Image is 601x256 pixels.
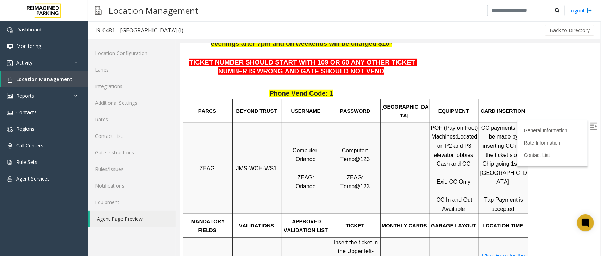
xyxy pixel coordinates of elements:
span: Insert the ticket in the Upper left-hand [154,196,200,220]
span: Located [277,91,298,97]
img: 'icon' [7,160,13,165]
a: Click Here for the local time [302,210,348,225]
img: 'icon' [7,27,13,33]
a: Rate Information [344,97,381,103]
span: Reports [16,92,34,99]
span: Orlando [116,113,136,119]
img: pageIcon [95,2,102,19]
img: 'icon' [7,60,13,66]
span: Call Centers [16,142,43,149]
a: Equipment [88,194,176,211]
span: Agent Services [16,175,50,182]
span: CARD INSERTION [301,65,345,71]
span: Rule Sets [16,159,37,165]
a: Contact List [88,128,176,144]
span: TICKET [166,180,185,185]
a: Notifications [88,177,176,194]
a: Integrations [88,78,176,95]
span: ZEAG: [118,132,134,138]
span: Exit: CC Only [257,136,291,142]
img: 'icon' [7,127,13,132]
span: BEYOND TRUST [57,65,98,71]
span: [GEOGRAPHIC_DATA] [202,61,249,76]
span: MONTHLY CARDS [202,180,248,185]
a: General Information [344,85,388,90]
img: Open/Close Sidebar Menu [411,80,418,87]
span: GARAGE LAYOUT [251,180,297,185]
span: MANDATORY FIELDS [12,176,46,190]
img: 'icon' [7,110,13,116]
img: 'icon' [7,176,13,182]
span: USERNAME [112,65,141,71]
div: I9-0481 - [GEOGRAPHIC_DATA] (I) [95,26,183,35]
span: Contacts [16,109,37,116]
span: Temp@123 [161,113,190,119]
span: Tap Payment is accepted [305,154,345,169]
span: Computer: [113,104,139,110]
a: Logout [568,7,592,14]
span: Temp@123 [161,140,190,146]
span: PARCS [19,65,37,71]
span: Computer: [162,104,189,110]
span: Location Management [16,76,73,83]
span: JMS-WCH-WS1 [57,122,98,128]
span: on P2 and P3 elevator lobbies [254,100,294,115]
span: APPROVED VALIDATION LIST [104,176,148,190]
span: Regions [16,126,35,132]
span: Activity [16,59,32,66]
a: Gate Instructions [88,144,176,161]
img: 'icon' [7,44,13,49]
a: Lanes [88,61,176,78]
span: Monitoring [16,43,41,49]
a: Location Configuration [88,45,176,61]
span: Cash and CC [257,118,291,124]
span: ZEAG: [167,132,184,138]
span: TICKET NUMBER SHOULD START WITH 109 OR 60 ANY OTHER TICKET NUMBER IS WRONG AND GATE SHOULD NOT VEND [10,16,238,32]
a: Location Management [1,71,88,87]
span: POF (Pay on Foot) Machines: [251,82,300,97]
a: Rates [88,111,176,128]
span: Orlando [116,140,136,146]
button: Back to Directory [545,25,594,36]
img: 'icon' [7,77,13,83]
span: PASSWORD [160,65,190,71]
span: EQUIPMENT [259,65,289,71]
h3: Location Management [105,2,202,19]
img: 'icon' [7,93,13,99]
a: Rules/Issues [88,161,176,177]
img: 'icon' [7,143,13,149]
a: Contact List [344,109,370,115]
span: Phone Vend Code: 1 [90,47,154,54]
a: Agent Page Preview [90,211,176,227]
span: VALIDATIONS [60,180,94,185]
span: Dashboard [16,26,42,33]
span: CC In and Out Available [257,154,294,169]
span: LOCATION TIME [303,180,344,185]
span: ZEAG [20,122,35,128]
a: Additional Settings [88,95,176,111]
span: CC payments can be made by inserting CC into the ticket slot / Chip going 1st at [GEOGRAPHIC_DATA] [301,82,348,142]
img: logout [587,7,592,14]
